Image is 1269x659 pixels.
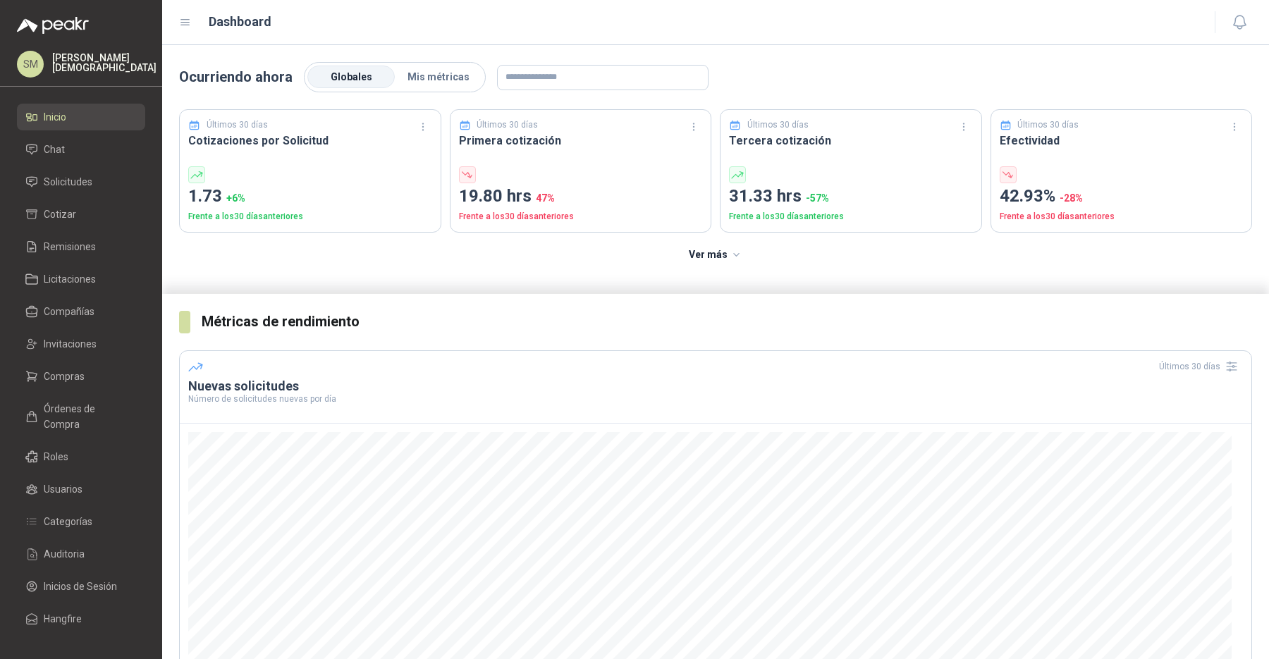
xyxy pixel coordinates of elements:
a: Licitaciones [17,266,145,292]
span: + 6 % [226,192,245,204]
img: Logo peakr [17,17,89,34]
p: 42.93% [1000,183,1244,210]
p: Últimos 30 días [207,118,268,132]
p: 1.73 [188,183,432,210]
p: 19.80 hrs [459,183,703,210]
span: Usuarios [44,481,82,497]
p: [PERSON_NAME] [DEMOGRAPHIC_DATA] [52,53,157,73]
a: Inicios de Sesión [17,573,145,600]
h3: Nuevas solicitudes [188,378,1243,395]
div: Últimos 30 días [1159,355,1243,378]
span: Roles [44,449,68,464]
span: Cotizar [44,207,76,222]
a: Chat [17,136,145,163]
p: Frente a los 30 días anteriores [729,210,973,223]
p: Frente a los 30 días anteriores [188,210,432,223]
span: Hangfire [44,611,82,627]
h3: Cotizaciones por Solicitud [188,132,432,149]
a: Usuarios [17,476,145,503]
span: Auditoria [44,546,85,562]
a: Cotizar [17,201,145,228]
span: -28 % [1060,192,1083,204]
a: Compañías [17,298,145,325]
a: Roles [17,443,145,470]
span: Órdenes de Compra [44,401,132,432]
h3: Primera cotización [459,132,703,149]
span: Globales [331,71,372,82]
span: Compañías [44,304,94,319]
a: Invitaciones [17,331,145,357]
span: Chat [44,142,65,157]
a: Remisiones [17,233,145,260]
span: Licitaciones [44,271,96,287]
span: Mis métricas [407,71,470,82]
div: SM [17,51,44,78]
p: Frente a los 30 días anteriores [459,210,703,223]
p: Frente a los 30 días anteriores [1000,210,1244,223]
h1: Dashboard [209,12,271,32]
h3: Métricas de rendimiento [202,311,1252,333]
a: Hangfire [17,605,145,632]
p: Últimos 30 días [1017,118,1079,132]
span: Inicios de Sesión [44,579,117,594]
a: Auditoria [17,541,145,567]
h3: Efectividad [1000,132,1244,149]
a: Inicio [17,104,145,130]
h3: Tercera cotización [729,132,973,149]
a: Solicitudes [17,168,145,195]
span: Compras [44,369,85,384]
p: 31.33 hrs [729,183,973,210]
span: Inicio [44,109,66,125]
span: 47 % [536,192,555,204]
p: Ocurriendo ahora [179,66,293,88]
span: -57 % [806,192,829,204]
button: Ver más [681,241,751,269]
p: Últimos 30 días [747,118,809,132]
p: Últimos 30 días [477,118,538,132]
span: Solicitudes [44,174,92,190]
a: Categorías [17,508,145,535]
a: Compras [17,363,145,390]
a: Órdenes de Compra [17,395,145,438]
span: Remisiones [44,239,96,254]
span: Invitaciones [44,336,97,352]
p: Número de solicitudes nuevas por día [188,395,1243,403]
span: Categorías [44,514,92,529]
